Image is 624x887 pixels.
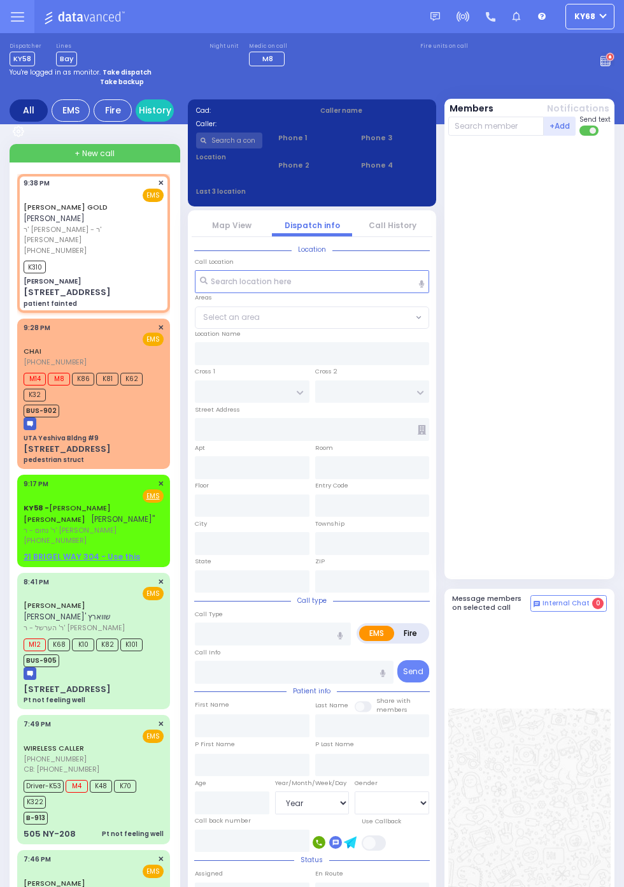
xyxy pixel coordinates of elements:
[24,323,50,333] span: 9:28 PM
[418,425,426,435] span: Other building occupants
[196,106,304,115] label: Cad:
[24,286,111,299] div: [STREET_ADDRESS]
[196,152,263,162] label: Location
[195,270,429,293] input: Search location here
[24,695,85,705] div: Pt not feeling well
[24,812,48,825] span: B-913
[195,648,220,657] label: Call Info
[91,514,155,524] span: [PERSON_NAME]"
[24,178,50,188] span: 9:38 PM
[158,719,164,730] span: ✕
[579,124,600,137] label: Turn off text
[315,557,325,566] label: ZIP
[376,705,408,714] span: members
[158,854,164,865] span: ✕
[143,865,164,878] span: EMS
[579,115,611,124] span: Send text
[24,780,64,793] span: Driver-K53
[10,43,41,50] label: Dispatcher
[397,660,429,682] button: Send
[530,595,607,612] button: Internal Chat 0
[195,519,207,528] label: City
[320,106,429,115] label: Caller name
[430,12,440,22] img: message.svg
[24,551,140,562] u: 21 BRIGEL WAY 304 - Use this
[24,373,46,386] span: M14
[203,312,260,323] span: Select an area
[448,117,544,136] input: Search member
[574,11,595,22] span: ky68
[24,600,85,610] a: [PERSON_NAME]
[158,322,164,333] span: ✕
[102,829,164,839] div: Pt not feeling well
[158,479,164,489] span: ✕
[362,817,401,826] label: Use Callback
[195,481,209,490] label: Floor
[24,261,46,273] span: K310
[315,367,337,376] label: Cross 2
[195,779,206,788] label: Age
[278,160,345,171] span: Phone 2
[120,638,143,651] span: K101
[24,828,76,840] div: 505 NY-208
[315,740,354,749] label: P Last Name
[195,405,240,414] label: Street Address
[24,796,46,809] span: K322
[24,855,51,864] span: 7:46 PM
[120,373,143,386] span: K62
[355,779,378,788] label: Gender
[24,443,111,456] div: [STREET_ADDRESS]
[315,519,344,528] label: Township
[196,133,263,148] input: Search a contact
[544,117,576,136] button: +Add
[158,577,164,588] span: ✕
[315,481,348,490] label: Entry Code
[24,417,36,430] img: message-box.svg
[24,405,59,417] span: BUS-902
[292,245,332,254] span: Location
[10,99,48,122] div: All
[24,213,85,224] span: [PERSON_NAME]
[66,780,88,793] span: M4
[24,683,111,696] div: [STREET_ADDRESS]
[195,329,241,338] label: Location Name
[24,479,48,489] span: 9:17 PM
[143,587,164,600] span: EMS
[196,119,304,129] label: Caller:
[10,52,35,66] span: KY58
[96,373,118,386] span: K81
[44,9,129,25] img: Logo
[24,535,87,545] span: [PHONE_NUMBER]
[24,611,111,622] span: [PERSON_NAME]' שווארץ
[143,333,164,346] span: EMS
[94,99,132,122] div: Fire
[24,623,160,633] span: ר' הערשל - ר' [PERSON_NAME]
[48,373,70,386] span: M8
[565,4,614,29] button: ky68
[74,148,115,159] span: + New call
[24,754,87,764] span: [PHONE_NUMBER]
[24,346,41,356] a: CHAI
[285,220,340,231] a: Dispatch info
[24,245,87,256] span: [PHONE_NUMBER]
[24,503,111,524] a: [PERSON_NAME] [PERSON_NAME]
[52,99,90,122] div: EMS
[24,654,59,667] span: BUS-905
[275,779,350,788] div: Year/Month/Week/Day
[209,43,238,50] label: Night unit
[24,764,99,774] span: CB: [PHONE_NUMBER]
[195,816,251,825] label: Call back number
[249,43,288,50] label: Medic on call
[24,577,49,587] span: 8:41 PM
[24,277,81,286] div: [PERSON_NAME]
[452,595,531,611] h5: Message members on selected call
[24,638,46,651] span: M12
[195,367,215,376] label: Cross 1
[24,525,160,536] span: ר' נחום - ר' [PERSON_NAME]
[24,743,84,753] a: WIRELESS CALLER
[72,638,94,651] span: K10
[143,730,164,743] span: EMS
[24,224,160,245] span: ר' [PERSON_NAME] - ר' [PERSON_NAME]
[48,638,70,651] span: K68
[136,99,174,122] a: History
